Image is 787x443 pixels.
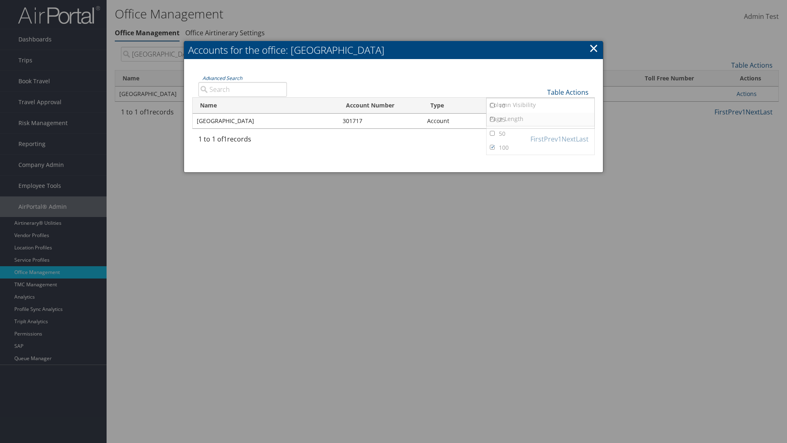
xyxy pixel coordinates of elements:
[487,113,594,127] a: 25
[193,98,339,114] th: Name: activate to sort column descending
[487,141,594,155] a: 100
[339,98,423,114] th: Account Number: activate to sort column ascending
[487,127,594,141] a: 50
[223,135,227,144] span: 1
[202,75,242,82] a: Advanced Search
[589,40,598,56] a: ×
[339,114,423,128] td: 301717
[198,82,287,97] input: Advanced Search
[423,114,490,128] td: Account
[547,88,589,97] a: Table Actions
[193,114,339,128] td: [GEOGRAPHIC_DATA]
[198,134,287,148] div: 1 to 1 of records
[423,98,490,114] th: Type: activate to sort column ascending
[487,98,594,112] a: Column Visibility
[184,41,603,59] h2: Accounts for the office: [GEOGRAPHIC_DATA]
[487,99,594,113] a: 10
